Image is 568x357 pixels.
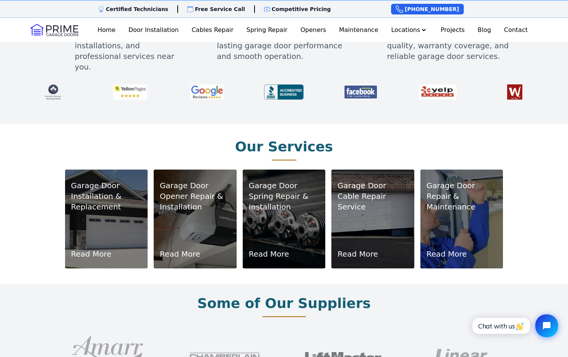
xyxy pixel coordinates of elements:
[154,170,237,268] img: Garage door opener repair service
[426,249,467,259] a: Read More
[438,22,468,38] a: Projects
[160,180,231,191] p: Garage Door
[501,22,531,38] a: Contact
[235,139,333,154] h2: Our Services
[492,81,538,103] img: wyh-member-badge.jpg
[30,24,78,36] img: Logo
[337,249,378,259] a: Read More
[331,170,414,268] img: Best garage door cable repair services
[426,180,497,191] p: Garage Door
[249,180,320,212] a: Garage Door Spring Repair & Installation
[30,81,76,103] img: TrustedPros
[426,191,497,212] p: Repair & Maintenance
[243,22,291,38] a: Spring Repair
[160,191,231,212] p: Opener Repair & Installation
[415,81,461,103] img: yelp-review
[492,81,538,103] a: Find me on WhatsYourHours.com
[298,22,329,38] a: Openers
[272,5,331,13] p: Competitive Pricing
[464,308,565,344] iframe: Tidio Chat
[160,249,200,259] a: Read More
[337,180,408,191] p: Garage Door
[243,170,326,268] img: Garage door spring repair
[474,22,494,38] a: Blog
[195,5,245,13] p: Free Service Call
[160,180,231,212] a: Garage Door Opener Repair & Installation
[338,81,384,103] img: FB-review
[75,19,180,72] div: Available for fast, reliable garage door repairs, installations, and professional services near you.
[420,170,503,268] img: 24/7 garage door repair service
[391,4,464,14] a: [PHONE_NUMBER]
[426,180,497,212] a: Garage Door Repair & Maintenance
[388,22,431,38] button: Locations
[106,5,168,13] p: Certified Technicians
[337,180,408,212] a: Garage Door Cable Repair Service
[94,22,118,38] a: Home
[71,180,142,191] p: Garage Door
[71,249,111,259] a: Read More
[189,22,237,38] a: Cables Repair
[249,249,289,259] a: Read More
[197,296,371,311] h2: Some of Our Suppliers
[71,191,142,212] p: Installation & Replacement
[336,22,381,38] a: Maintenance
[337,191,408,212] p: Cable Repair Service
[125,22,181,38] a: Door Installation
[71,180,142,212] a: Garage Door Installation & Replacement
[249,180,320,191] p: Garage Door
[184,81,230,103] img: google-review
[107,81,153,103] img: yellow-page-review
[249,191,320,212] p: Spring Repair & Installation
[261,81,307,103] img: BBB-review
